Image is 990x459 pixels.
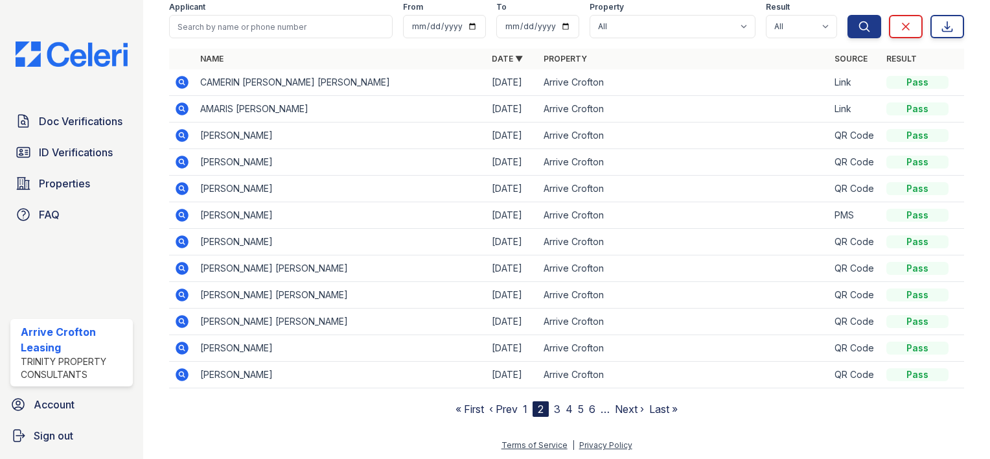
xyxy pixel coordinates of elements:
[829,335,881,362] td: QR Code
[195,255,486,282] td: [PERSON_NAME] [PERSON_NAME]
[496,2,507,12] label: To
[538,229,829,255] td: Arrive Crofton
[487,255,538,282] td: [DATE]
[835,54,868,64] a: Source
[195,123,486,149] td: [PERSON_NAME]
[886,54,917,64] a: Result
[544,54,587,64] a: Property
[538,69,829,96] td: Arrive Crofton
[487,123,538,149] td: [DATE]
[886,342,949,355] div: Pass
[886,235,949,248] div: Pass
[886,288,949,301] div: Pass
[195,229,486,255] td: [PERSON_NAME]
[169,2,205,12] label: Applicant
[579,440,632,450] a: Privacy Policy
[615,403,644,416] a: Next ›
[538,202,829,229] td: Arrive Crofton
[829,229,881,255] td: QR Code
[538,255,829,282] td: Arrive Crofton
[195,176,486,202] td: [PERSON_NAME]
[195,309,486,335] td: [PERSON_NAME] [PERSON_NAME]
[487,229,538,255] td: [DATE]
[501,440,568,450] a: Terms of Service
[489,403,518,416] a: ‹ Prev
[487,202,538,229] td: [DATE]
[829,282,881,309] td: QR Code
[10,171,133,196] a: Properties
[886,76,949,89] div: Pass
[601,401,610,417] span: …
[487,362,538,388] td: [DATE]
[829,123,881,149] td: QR Code
[487,149,538,176] td: [DATE]
[195,282,486,309] td: [PERSON_NAME] [PERSON_NAME]
[566,403,573,416] a: 4
[886,102,949,115] div: Pass
[10,202,133,228] a: FAQ
[21,355,128,381] div: Trinity Property Consultants
[34,397,75,412] span: Account
[538,362,829,388] td: Arrive Crofton
[455,403,484,416] a: « First
[572,440,575,450] div: |
[195,335,486,362] td: [PERSON_NAME]
[829,202,881,229] td: PMS
[487,309,538,335] td: [DATE]
[886,368,949,381] div: Pass
[195,96,486,123] td: AMARIS [PERSON_NAME]
[21,324,128,355] div: Arrive Crofton Leasing
[34,428,73,443] span: Sign out
[886,209,949,222] div: Pass
[649,403,678,416] a: Last »
[829,362,881,388] td: QR Code
[10,108,133,134] a: Doc Verifications
[886,156,949,169] div: Pass
[554,403,560,416] a: 3
[886,182,949,195] div: Pass
[523,403,527,416] a: 1
[195,202,486,229] td: [PERSON_NAME]
[39,176,90,191] span: Properties
[487,96,538,123] td: [DATE]
[589,403,595,416] a: 6
[195,362,486,388] td: [PERSON_NAME]
[533,401,549,417] div: 2
[5,41,138,67] img: CE_Logo_Blue-a8612792a0a2168367f1c8372b55b34899dd931a85d93a1a3d3e32e68fde9ad4.png
[5,392,138,418] a: Account
[538,96,829,123] td: Arrive Crofton
[39,113,122,129] span: Doc Verifications
[200,54,224,64] a: Name
[829,309,881,335] td: QR Code
[886,315,949,328] div: Pass
[538,123,829,149] td: Arrive Crofton
[829,255,881,282] td: QR Code
[829,149,881,176] td: QR Code
[487,335,538,362] td: [DATE]
[492,54,523,64] a: Date ▼
[487,69,538,96] td: [DATE]
[538,149,829,176] td: Arrive Crofton
[590,2,624,12] label: Property
[538,335,829,362] td: Arrive Crofton
[578,403,584,416] a: 5
[829,69,881,96] td: Link
[39,145,113,160] span: ID Verifications
[195,149,486,176] td: [PERSON_NAME]
[39,207,60,222] span: FAQ
[5,423,138,449] a: Sign out
[487,176,538,202] td: [DATE]
[403,2,423,12] label: From
[169,15,393,38] input: Search by name or phone number
[10,139,133,165] a: ID Verifications
[538,176,829,202] td: Arrive Crofton
[886,129,949,142] div: Pass
[538,309,829,335] td: Arrive Crofton
[487,282,538,309] td: [DATE]
[766,2,790,12] label: Result
[886,262,949,275] div: Pass
[195,69,486,96] td: CAMERIN [PERSON_NAME] [PERSON_NAME]
[538,282,829,309] td: Arrive Crofton
[829,176,881,202] td: QR Code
